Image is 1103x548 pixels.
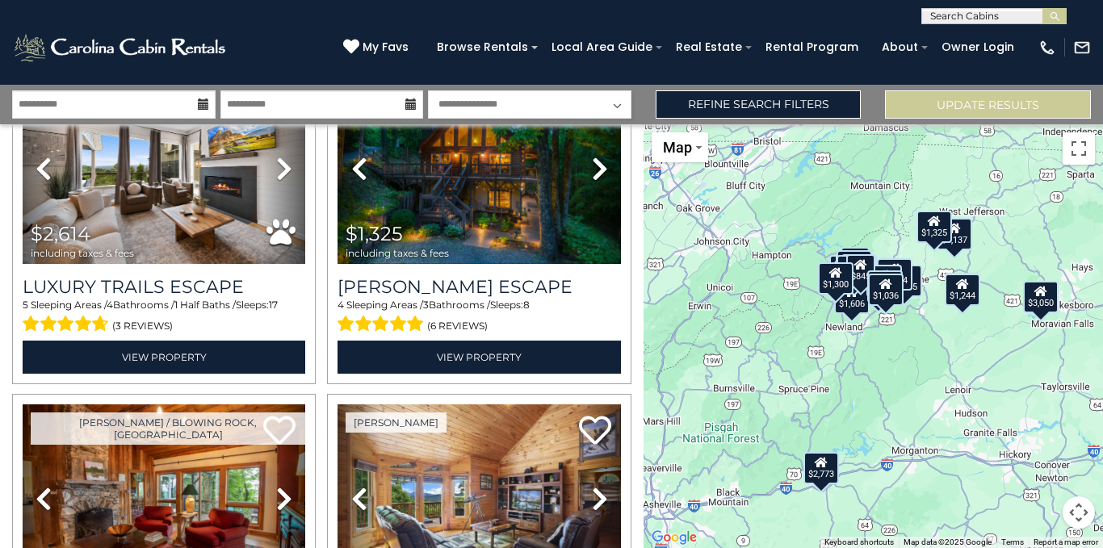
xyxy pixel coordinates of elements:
div: $1,606 [834,282,870,314]
div: $1,137 [937,218,972,250]
img: thumbnail_168695581.jpeg [23,74,305,264]
span: including taxes & fees [346,248,449,258]
span: 3 [423,299,429,311]
div: $1,325 [916,211,952,243]
span: (3 reviews) [112,316,173,337]
img: mail-regular-white.png [1073,39,1091,56]
span: 1 Half Baths / [174,299,236,311]
span: (6 reviews) [427,316,488,337]
span: 8 [523,299,530,311]
div: $1,300 [819,262,854,295]
img: phone-regular-white.png [1038,39,1056,56]
button: Change map style [652,132,708,162]
a: My Favs [343,39,413,56]
div: Sleeping Areas / Bathrooms / Sleeps: [338,298,620,337]
div: $3,050 [1023,280,1059,312]
a: About [874,35,926,60]
button: Map camera controls [1063,496,1095,529]
span: $2,614 [31,222,90,245]
button: Toggle fullscreen view [1063,132,1095,165]
a: Real Estate [668,35,750,60]
div: $1,713 [837,255,873,287]
div: $1,244 [945,273,980,305]
img: White-1-2.png [12,31,230,64]
h3: Todd Escape [338,276,620,298]
div: $845 [846,253,875,286]
div: $2,773 [803,451,839,483]
a: Local Area Guide [543,35,661,60]
a: [PERSON_NAME] [346,412,447,433]
div: $698 [841,246,870,278]
a: View Property [338,341,620,374]
div: $1,465 [837,249,873,282]
span: Map [663,139,692,156]
a: Open this area in Google Maps (opens a new window) [648,527,701,548]
a: Report a map error [1034,538,1098,546]
a: Owner Login [933,35,1022,60]
img: Google [648,527,701,548]
a: Refine Search Filters [656,90,862,119]
div: $1,155 [887,264,923,296]
div: $1,041 [867,270,903,302]
span: 17 [269,299,278,311]
div: $2,124 [878,258,913,291]
span: My Favs [363,39,409,56]
a: Rental Program [757,35,866,60]
div: Sleeping Areas / Bathrooms / Sleeps: [23,298,305,337]
div: $1,036 [868,273,904,305]
span: 4 [107,299,113,311]
a: [PERSON_NAME] Escape [338,276,620,298]
a: Add to favorites [579,414,611,449]
button: Keyboard shortcuts [824,537,894,548]
span: 4 [338,299,344,311]
span: including taxes & fees [31,248,134,258]
a: Terms (opens in new tab) [1001,538,1024,546]
a: Luxury Trails Escape [23,276,305,298]
img: thumbnail_168627805.jpeg [338,74,620,264]
span: 5 [23,299,28,311]
a: [PERSON_NAME] / Blowing Rock, [GEOGRAPHIC_DATA] [31,412,305,445]
span: Map data ©2025 Google [904,538,992,546]
div: $1,108 [866,265,902,297]
a: View Property [23,341,305,374]
a: Browse Rentals [429,35,536,60]
button: Update Results [885,90,1091,119]
span: $1,325 [346,222,403,245]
